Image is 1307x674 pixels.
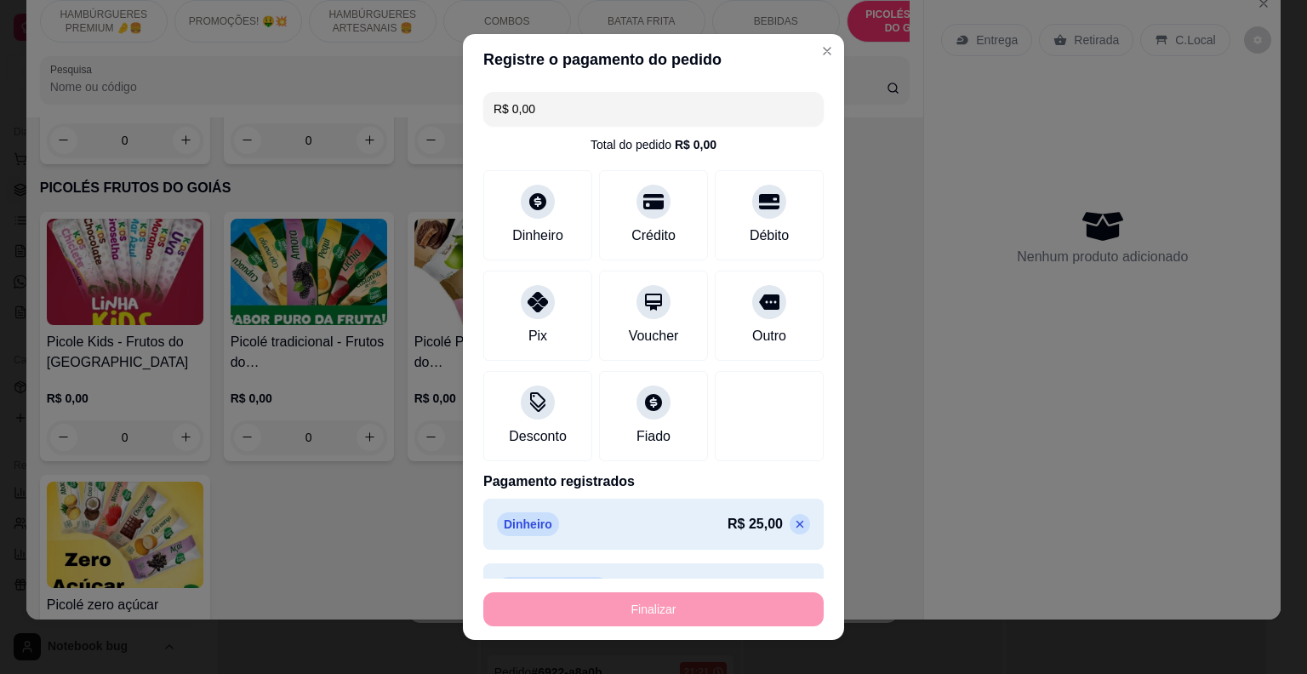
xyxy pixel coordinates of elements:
div: Total do pedido [591,136,716,153]
div: Desconto [509,426,567,447]
div: Fiado [636,426,671,447]
p: R$ 25,00 [728,514,783,534]
p: Transferência Pix [497,577,609,601]
div: Voucher [629,326,679,346]
p: Dinheiro [497,512,559,536]
header: Registre o pagamento do pedido [463,34,844,85]
input: Ex.: hambúrguer de cordeiro [494,92,813,126]
div: Pix [528,326,547,346]
p: Pagamento registrados [483,471,824,492]
div: Crédito [631,226,676,246]
div: R$ 0,00 [675,136,716,153]
div: Débito [750,226,789,246]
div: Outro [752,326,786,346]
div: Dinheiro [512,226,563,246]
button: Close [813,37,841,65]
